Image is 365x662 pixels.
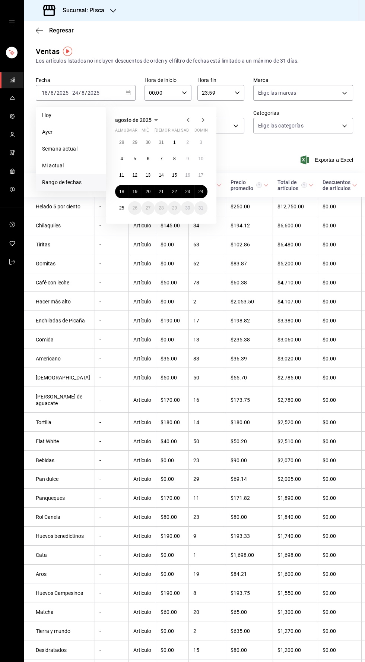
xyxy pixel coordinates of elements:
abbr: 28 de agosto de 2025 [159,205,164,211]
button: 24 de agosto de 2025 [194,185,207,198]
font: 14 [193,419,199,425]
font: mié [142,128,149,133]
font: Artículo [133,438,151,444]
font: $102.86 [231,242,250,248]
font: 17 [193,318,199,324]
font: 26 [132,205,137,211]
abbr: 31 de agosto de 2025 [199,205,203,211]
font: $0.00 [323,204,336,210]
font: $80.00 [161,514,177,520]
button: 2 de agosto de 2025 [181,136,194,149]
font: $0.00 [323,419,336,425]
abbr: 10 de agosto de 2025 [199,156,203,161]
font: Regresar [49,27,74,34]
font: Elige las marcas [258,90,296,96]
font: Chilaquiles [36,223,61,229]
font: Pan dulce [36,476,58,482]
font: Mi actual [42,163,64,168]
button: 13 de agosto de 2025 [142,168,155,182]
font: $6,480.00 [277,242,301,248]
abbr: 6 de agosto de 2025 [147,156,149,161]
button: 29 de agosto de 2025 [168,201,181,215]
font: $35.00 [161,356,177,362]
font: $170.00 [161,397,180,403]
font: 12 [132,173,137,178]
font: $40.00 [161,438,177,444]
button: 9 de agosto de 2025 [181,152,194,165]
button: 12 de agosto de 2025 [128,168,141,182]
font: $2,070.00 [277,457,301,463]
font: Exportar a Excel [315,157,353,163]
font: - [99,337,101,343]
font: $173.75 [231,397,250,403]
font: Artículo [133,318,151,324]
abbr: 31 de julio de 2025 [159,140,164,145]
abbr: 8 de agosto de 2025 [173,156,176,161]
font: $0.00 [323,375,336,381]
font: 50 [193,375,199,381]
font: - [99,318,101,324]
font: - [99,495,101,501]
font: 9 [186,156,189,161]
font: Fecha [36,77,50,83]
button: 8 de agosto de 2025 [168,152,181,165]
font: $80.00 [231,514,247,520]
font: Sucursal: Pisca [63,7,104,14]
font: Ayer [42,129,53,135]
font: 22 [172,189,177,194]
font: $0.00 [323,299,336,305]
font: 18 [119,189,124,194]
button: 28 de julio de 2025 [115,136,128,149]
font: Hoy [42,112,51,118]
font: $0.00 [323,514,336,520]
font: Artículo [133,280,151,286]
font: $0.00 [323,457,336,463]
font: Artículo [133,223,151,229]
font: mar [128,128,137,133]
font: $5,200.00 [277,261,301,267]
font: Elige las categorías [258,123,304,129]
font: Gomitas [36,261,55,267]
button: 7 de agosto de 2025 [155,152,168,165]
abbr: 22 de agosto de 2025 [172,189,177,194]
abbr: 13 de agosto de 2025 [146,173,150,178]
font: 29 [172,205,177,211]
font: - [99,299,101,305]
button: 18 de agosto de 2025 [115,185,128,198]
font: $4,107.00 [277,299,301,305]
font: - [70,90,71,96]
button: agosto de 2025 [115,116,161,124]
button: 4 de agosto de 2025 [115,152,128,165]
input: ---- [87,90,100,96]
font: - [99,438,101,444]
span: Descuentos de artículos [323,179,357,191]
button: 27 de agosto de 2025 [142,201,155,215]
font: Helado 5 por ciento [36,204,80,210]
font: $90.00 [231,457,247,463]
font: 6 [147,156,149,161]
font: $50.20 [231,438,247,444]
abbr: domingo [194,128,212,136]
font: $180.00 [231,419,250,425]
font: $4,710.00 [277,280,301,286]
font: 29 [193,476,199,482]
abbr: 28 de julio de 2025 [119,140,124,145]
input: -- [41,90,48,96]
font: 10 [199,156,203,161]
font: - [99,533,101,539]
font: $250.00 [231,204,250,210]
abbr: 9 de agosto de 2025 [186,156,189,161]
abbr: miércoles [142,128,149,136]
font: Tiritas [36,242,50,248]
font: $235.38 [231,337,250,343]
font: - [99,356,101,362]
font: Huevos benedictinos [36,533,84,539]
svg: Precio promedio = Total artículos / cantidad [256,182,262,188]
font: $3,020.00 [277,356,301,362]
font: $194.12 [231,223,250,229]
abbr: 29 de julio de 2025 [132,140,137,145]
font: $2,510.00 [277,438,301,444]
font: Hora fin [197,77,216,83]
font: Artículo [133,356,151,362]
button: 31 de julio de 2025 [155,136,168,149]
